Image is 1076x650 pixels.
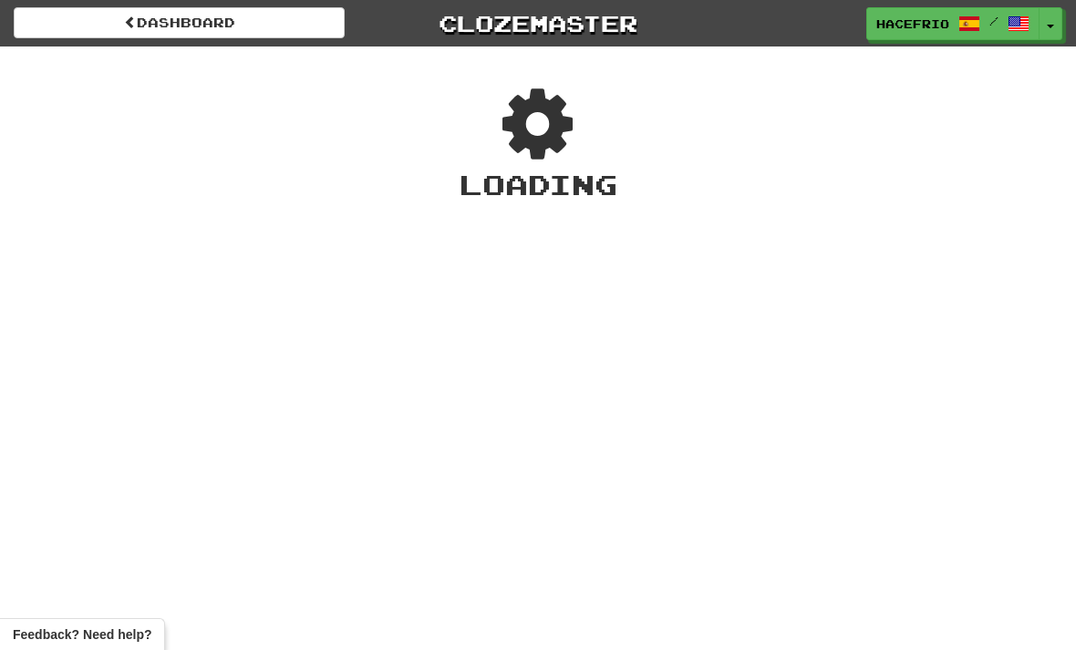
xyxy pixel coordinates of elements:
a: Clozemaster [372,7,703,39]
span: Open feedback widget [13,625,151,644]
a: HaceFrio / [866,7,1040,40]
span: / [989,15,998,27]
span: HaceFrio [876,15,949,32]
a: Dashboard [14,7,345,38]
